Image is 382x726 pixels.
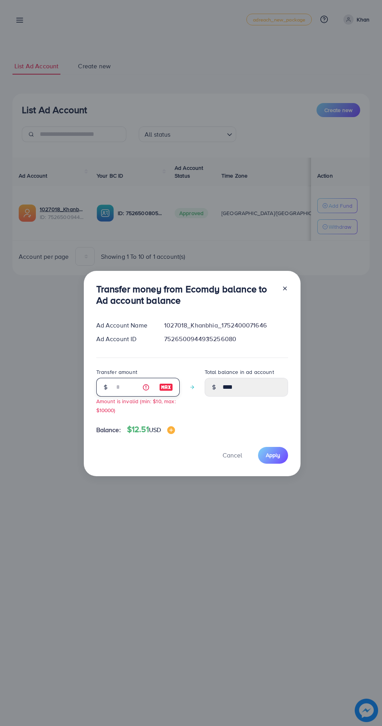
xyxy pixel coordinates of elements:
[158,321,294,330] div: 1027018_Khanbhia_1752400071646
[96,425,121,434] span: Balance:
[96,368,137,376] label: Transfer amount
[223,451,242,459] span: Cancel
[158,335,294,343] div: 7526500944935256080
[258,447,288,464] button: Apply
[213,447,252,464] button: Cancel
[159,383,173,392] img: image
[90,321,158,330] div: Ad Account Name
[127,425,175,434] h4: $12.51
[167,426,175,434] img: image
[266,451,280,459] span: Apply
[90,335,158,343] div: Ad Account ID
[96,397,176,414] small: Amount is invalid (min: $10, max: $10000)
[149,425,161,434] span: USD
[96,283,276,306] h3: Transfer money from Ecomdy balance to Ad account balance
[205,368,274,376] label: Total balance in ad account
